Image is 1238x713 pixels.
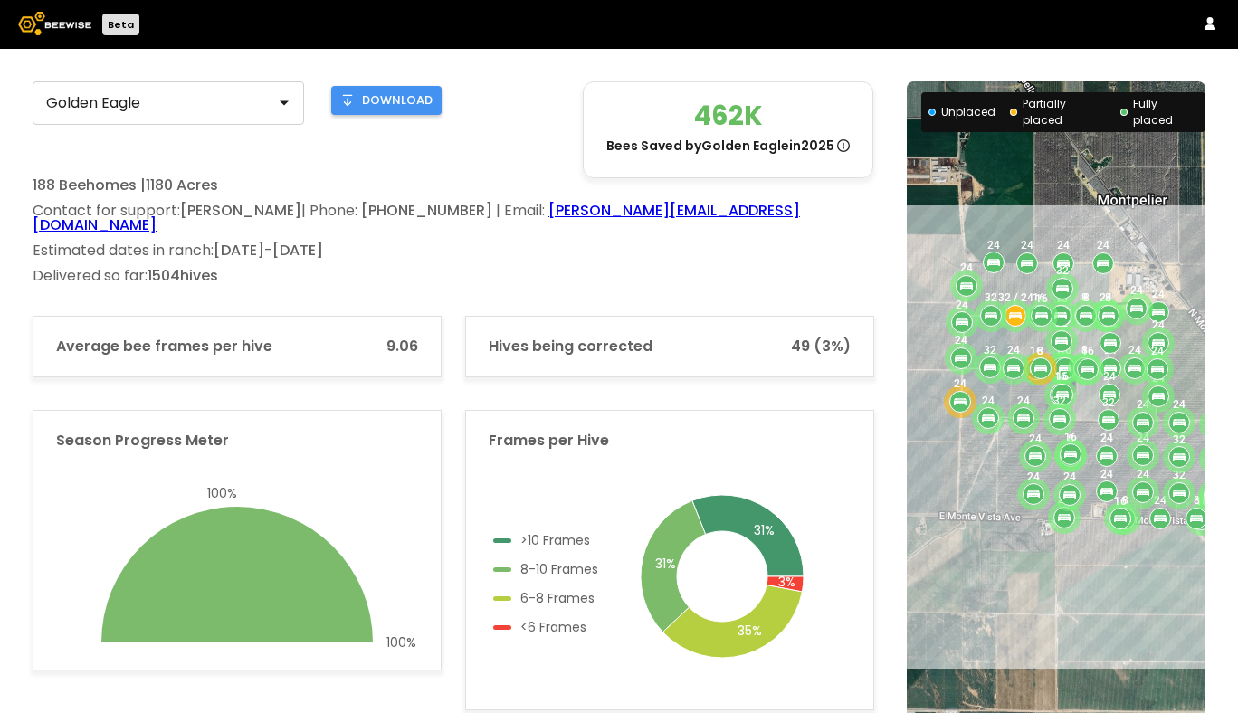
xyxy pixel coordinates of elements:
[386,633,416,651] tspan: 100%
[754,521,775,539] tspan: 31%
[33,178,874,193] p: 188 Beehomes | 1180 Acres
[56,433,418,466] h3: Season Progress Meter
[1102,395,1115,408] div: 32
[982,394,995,406] div: 24
[956,298,968,310] div: 24
[1064,430,1077,442] div: 16
[1152,288,1165,300] div: 24
[207,484,237,502] tspan: 100%
[1017,394,1030,406] div: 24
[493,563,598,575] li: 8-10 Frames
[998,290,1033,303] div: 32 / 24
[1083,291,1090,304] div: 8
[1053,395,1066,407] div: 32
[778,573,795,591] tspan: 3%
[493,621,598,633] li: < 6 Frames
[1010,96,1106,128] div: Partially placed
[1173,433,1186,445] div: 32
[1152,318,1165,331] div: 24
[1056,264,1069,277] div: 32
[1122,493,1128,506] div: 8
[1037,344,1043,356] div: 8
[955,334,967,347] div: 24
[1056,370,1069,383] div: 16
[272,240,323,261] span: [DATE]
[1055,317,1068,329] div: 32
[1114,494,1127,507] div: 16
[362,91,433,109] span: download
[791,339,851,354] h3: 49 (3%)
[1097,239,1109,252] div: 24
[987,238,1000,251] div: 24
[655,555,676,573] tspan: 31%
[1029,432,1042,444] div: 24
[1154,494,1167,507] div: 24
[102,14,139,35] div: Beta
[928,104,995,120] div: Unplaced
[1194,494,1200,507] div: 8
[1081,291,1088,304] div: 8
[1103,370,1116,383] div: 24
[33,200,800,235] a: [PERSON_NAME][EMAIL_ADDRESS][DOMAIN_NAME]
[190,18,399,31] div: Beewise Pollination Management
[954,376,967,389] div: 24
[1105,291,1111,304] div: 8
[1173,469,1186,481] div: 32
[1137,398,1149,411] div: 24
[1104,344,1117,356] div: 24
[1100,431,1113,443] div: 24
[489,339,652,354] h3: Hives being corrected
[694,105,763,128] h2: 462K
[386,339,418,354] h3: 9.06
[960,261,973,273] div: 24
[33,269,874,283] div: Delivered so far:
[1173,398,1186,411] div: 24
[489,433,851,466] h3: Frames per Hive
[33,243,874,258] div: Estimated dates in ranch: -
[984,343,996,356] div: 32
[1030,344,1043,356] div: 16
[1035,291,1048,304] div: 16
[1081,344,1088,356] div: 8
[1027,470,1040,482] div: 24
[18,12,91,35] img: Beewise logo
[606,137,850,155] div: Bees Saved by Golden Eagle in 2025
[1137,431,1149,443] div: 24
[493,534,598,547] li: > 10 Frames
[148,265,218,286] span: 1504 hives
[1100,467,1113,480] div: 24
[214,240,264,261] span: [DATE]
[361,200,492,221] span: [PHONE_NUMBER]
[33,204,874,233] div: Contact for support: | Phone: | Email:
[46,92,276,114] div: Golden Eagle
[1057,239,1070,252] div: 24
[331,86,442,115] button: download
[1021,238,1033,251] div: 24
[738,622,762,640] tspan: 35%
[1128,344,1141,356] div: 24
[1151,345,1164,357] div: 24
[1100,291,1112,304] div: 24
[1007,343,1020,356] div: 24
[1063,471,1076,483] div: 24
[985,290,997,303] div: 32
[1130,284,1143,297] div: 24
[56,339,272,354] h3: Average bee frames per hive
[1137,467,1149,480] div: 24
[1081,344,1094,356] div: 16
[493,592,598,604] li: 6-8 Frames
[180,200,301,221] span: [PERSON_NAME]
[1120,96,1198,128] div: Fully placed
